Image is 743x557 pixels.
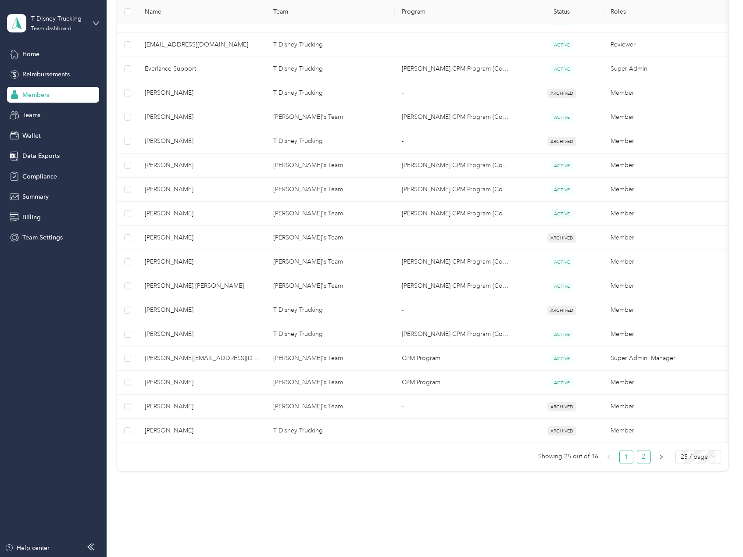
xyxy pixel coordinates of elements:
span: [PERSON_NAME] [145,378,259,387]
li: 2 [637,450,651,464]
span: Data Exports [22,151,60,161]
button: right [654,450,668,464]
td: Super Admin, Manager [604,346,732,371]
td: Ernesto Reinoso [138,81,266,105]
td: Everlance Support [138,57,266,81]
td: Joe's Team [266,395,395,419]
td: - [395,33,520,57]
li: Next Page [654,450,668,464]
td: T. Disney CPM Program (Compliance) [395,154,520,178]
span: [PERSON_NAME] [145,185,259,194]
span: Wallet [22,131,41,140]
td: Joe's Team [266,178,395,202]
td: Member [604,178,732,202]
td: Member [604,105,732,129]
td: - [395,419,520,443]
td: Stephanie Prochaska [138,226,266,250]
td: Byjantie Sewsankar [138,178,266,202]
span: Members [22,90,49,100]
span: ARCHIVED [547,402,576,411]
span: ACTIVE [551,185,573,194]
td: T Disney Trucking [266,298,395,322]
td: - [395,81,520,105]
li: Previous Page [602,450,616,464]
td: T. Disney CPM Program (Compliance) [395,274,520,298]
span: [PERSON_NAME] [145,233,259,243]
li: 1 [619,450,633,464]
td: Member [604,322,732,346]
span: [PERSON_NAME] [145,329,259,339]
td: Dayan Delgado [138,105,266,129]
td: Member [604,129,732,154]
span: [PERSON_NAME] [145,402,259,411]
span: 25 / page [681,450,716,464]
span: [PERSON_NAME] [145,257,259,267]
td: Teresa Anez [138,371,266,395]
span: [PERSON_NAME] [145,136,259,146]
span: Teams [22,111,40,120]
td: Donald's Team [266,346,395,371]
td: T. Disney CPM Program (Compliance) [395,178,520,202]
td: T Disney Trucking [266,33,395,57]
span: [PERSON_NAME] [145,161,259,170]
td: - [395,226,520,250]
span: ARCHIVED [547,233,576,243]
span: right [659,454,664,460]
td: Member [604,202,732,226]
span: Summary [22,192,49,201]
td: T. Disney CPM Program (Compliance) [395,202,520,226]
td: - [395,395,520,419]
span: ARCHIVED [547,137,576,146]
div: Team dashboard [31,26,71,32]
td: T Disney Trucking [266,322,395,346]
div: Page Size [675,450,721,464]
button: left [602,450,616,464]
td: Member [604,371,732,395]
td: T. Disney CPM Program (Compliance) [395,105,520,129]
td: Stefanie Martin [138,322,266,346]
td: Reviewer [604,33,732,57]
td: Member [604,154,732,178]
span: Billing [22,213,41,222]
span: ACTIVE [551,378,573,387]
td: T Disney Trucking [266,419,395,443]
span: ARCHIVED [547,306,576,315]
span: ACTIVE [551,209,573,218]
td: Marvin A. McIntyre [138,395,266,419]
button: Help center [5,543,50,553]
span: [PERSON_NAME] [PERSON_NAME] [145,281,259,291]
span: [PERSON_NAME] [145,426,259,436]
span: ACTIVE [551,113,573,122]
iframe: Everlance-gr Chat Button Frame [694,508,743,557]
td: Member [604,250,732,274]
span: ACTIVE [551,64,573,74]
td: Jorge's Team [266,371,395,395]
td: Robert Tate [138,419,266,443]
td: CPM Program [395,346,520,371]
span: ARCHIVED [547,426,576,436]
td: Member [604,395,732,419]
td: Jorge's Team [266,105,395,129]
td: Joe's Team [266,154,395,178]
span: ACTIVE [551,354,573,363]
td: donald@disneytrucking.com [138,346,266,371]
span: Reimbursements [22,70,70,79]
span: [PERSON_NAME] [145,88,259,98]
span: Compliance [22,172,57,181]
td: T. Disney CPM Program (Compliance) [395,322,520,346]
span: ACTIVE [551,257,573,267]
span: ACTIVE [551,282,573,291]
span: [PERSON_NAME] [145,305,259,315]
span: Everlance Support [145,64,259,74]
td: Damien Cepeda [138,154,266,178]
td: - [395,129,520,154]
td: Angel Perez [138,298,266,322]
td: Albert J. Jr Aliberti [138,274,266,298]
td: Member [604,419,732,443]
span: ARCHIVED [547,89,576,98]
td: Jorge's Team [266,250,395,274]
td: Joe's Team [266,226,395,250]
span: [PERSON_NAME] [145,112,259,122]
td: Raimond Rodriguez [138,202,266,226]
td: - [395,298,520,322]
